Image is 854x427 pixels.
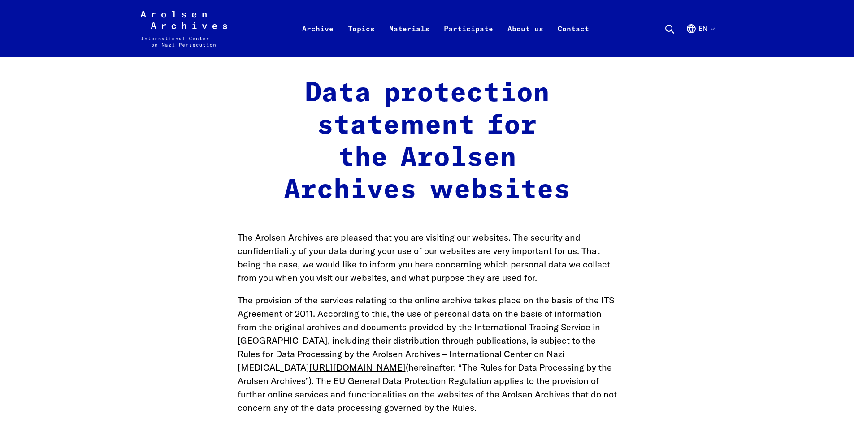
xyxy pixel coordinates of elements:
p: The provision of the services relating to the online archive takes place on the basis of the ITS ... [238,293,617,414]
a: Contact [551,22,596,57]
p: The Arolsen Archives are pleased that you are visiting our websites. The security and confidentia... [238,231,617,285]
a: Topics [341,22,382,57]
button: English, language selection [686,23,714,56]
a: About us [500,22,551,57]
nav: Primary [295,11,596,47]
a: [URL][DOMAIN_NAME] [309,362,406,373]
a: Archive [295,22,341,57]
a: Participate [437,22,500,57]
a: Materials [382,22,437,57]
strong: Data protection statement for the Arolsen Archives websites [284,80,570,204]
